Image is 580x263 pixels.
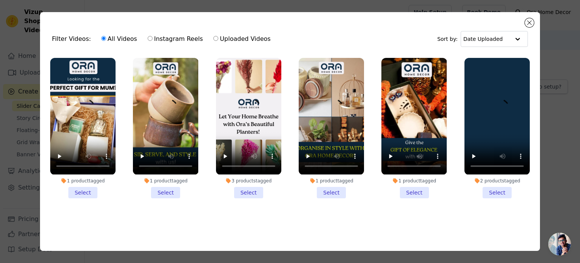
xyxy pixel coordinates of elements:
[50,178,116,184] div: 1 product tagged
[101,34,137,44] label: All Videos
[548,233,571,255] a: Open chat
[52,30,275,48] div: Filter Videos:
[299,178,364,184] div: 1 product tagged
[464,178,530,184] div: 2 products tagged
[213,34,271,44] label: Uploaded Videos
[381,178,447,184] div: 1 product tagged
[216,178,281,184] div: 3 products tagged
[437,31,528,47] div: Sort by:
[133,178,198,184] div: 1 product tagged
[525,18,534,27] button: Close modal
[147,34,203,44] label: Instagram Reels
